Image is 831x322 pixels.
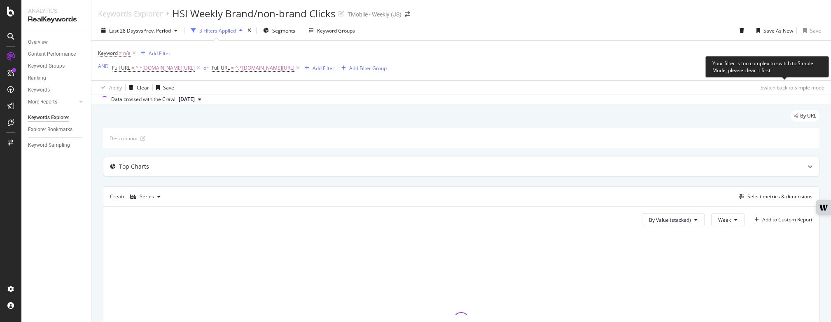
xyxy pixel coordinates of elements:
[810,27,821,34] div: Save
[747,193,812,200] div: Select metrics & dimensions
[112,64,130,71] span: Full URL
[28,62,85,71] a: Keyword Groups
[28,125,85,134] a: Explorer Bookmarks
[349,65,387,72] div: Add Filter Group
[28,62,65,71] div: Keyword Groups
[642,213,705,226] button: By Value (stacked)
[28,98,77,106] a: More Reports
[119,49,122,56] span: ≠
[757,81,824,94] button: Switch back to Simple mode
[791,110,819,122] div: legacy label
[338,63,387,73] button: Add Filter Group
[98,62,109,70] button: AND
[138,48,170,58] button: Add Filter
[203,64,208,72] button: or
[110,190,164,203] div: Create
[705,56,829,78] div: Your filter is too complex to switch to Simple Mode, please clear it first.
[762,217,812,222] div: Add to Custom Report
[199,27,236,34] div: 3 Filters Applied
[28,74,46,82] div: Ranking
[188,24,246,37] button: 3 Filters Applied
[111,96,175,103] div: Data crossed with the Crawl
[119,162,149,171] div: Top Charts
[98,63,109,70] div: AND
[149,50,170,57] div: Add Filter
[203,64,208,71] div: or
[175,94,205,104] button: [DATE]
[272,27,295,34] span: Segments
[179,96,195,103] span: 2025 Sep. 12th
[301,63,334,73] button: Add Filter
[109,84,122,91] div: Apply
[753,24,793,37] button: Save As New
[98,49,118,56] span: Keyword
[761,84,824,91] div: Switch back to Simple mode
[28,113,85,122] a: Keywords Explorer
[140,194,154,199] div: Series
[763,27,793,34] div: Save As New
[313,65,334,72] div: Add Filter
[28,50,76,59] div: Content Performance
[28,141,70,150] div: Keyword Sampling
[348,10,401,19] div: TMobile - Weekly (JS)
[135,62,195,74] span: ^.*[DOMAIN_NAME][URL]
[126,81,149,94] button: Clear
[235,62,294,74] span: ^.*[DOMAIN_NAME][URL]
[138,27,171,34] span: vs Prev. Period
[317,27,355,34] div: Keyword Groups
[98,9,163,18] a: Keywords Explorer
[28,125,72,134] div: Explorer Bookmarks
[28,86,50,94] div: Keywords
[98,81,122,94] button: Apply
[711,213,745,226] button: Week
[28,50,85,59] a: Content Performance
[163,84,174,91] div: Save
[736,192,812,202] button: Select metrics & dimensions
[28,98,57,106] div: More Reports
[109,27,138,34] span: Last 28 Days
[98,24,181,37] button: Last 28 DaysvsPrev. Period
[800,24,821,37] button: Save
[137,84,149,91] div: Clear
[123,47,131,59] span: n/a
[127,190,164,203] button: Series
[28,86,85,94] a: Keywords
[212,64,230,71] span: Full URL
[260,24,299,37] button: Segments
[405,12,410,17] div: arrow-right-arrow-left
[28,7,84,15] div: Analytics
[231,64,234,71] span: =
[131,64,134,71] span: =
[28,38,85,47] a: Overview
[28,38,48,47] div: Overview
[172,7,335,21] div: HSI Weekly Brand/non-brand Clicks
[28,74,85,82] a: Ranking
[153,81,174,94] button: Save
[306,24,358,37] button: Keyword Groups
[110,135,137,142] div: Description:
[28,15,84,24] div: RealKeywords
[800,113,816,118] span: By URL
[246,26,253,35] div: times
[28,141,85,150] a: Keyword Sampling
[28,113,69,122] div: Keywords Explorer
[649,216,691,223] span: By Value (stacked)
[751,213,812,226] button: Add to Custom Report
[718,216,731,223] span: Week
